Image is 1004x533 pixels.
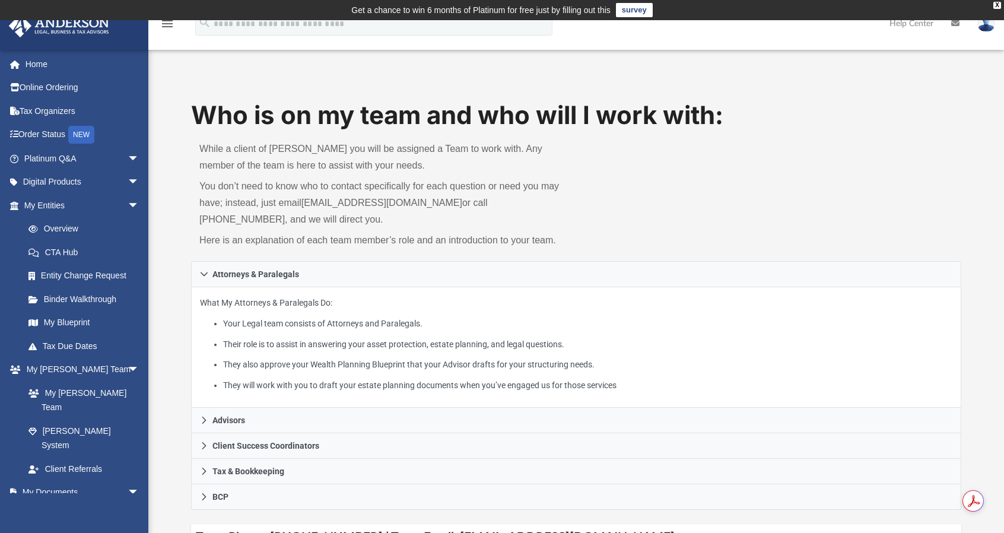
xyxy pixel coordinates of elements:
[128,193,151,218] span: arrow_drop_down
[128,358,151,382] span: arrow_drop_down
[68,126,94,144] div: NEW
[17,311,151,335] a: My Blueprint
[212,467,284,475] span: Tax & Bookkeeping
[8,481,151,505] a: My Documentsarrow_drop_down
[212,493,228,501] span: BCP
[191,261,961,287] a: Attorneys & Paralegals
[17,381,145,419] a: My [PERSON_NAME] Team
[128,481,151,505] span: arrow_drop_down
[223,316,952,331] li: Your Legal team consists of Attorneys and Paralegals.
[223,337,952,352] li: Their role is to assist in answering your asset protection, estate planning, and legal questions.
[616,3,653,17] a: survey
[191,98,961,133] h1: Who is on my team and who will I work with:
[17,334,157,358] a: Tax Due Dates
[212,270,299,278] span: Attorneys & Paralegals
[8,147,157,170] a: Platinum Q&Aarrow_drop_down
[17,457,151,481] a: Client Referrals
[128,147,151,171] span: arrow_drop_down
[160,17,174,31] i: menu
[212,442,319,450] span: Client Success Coordinators
[17,240,157,264] a: CTA Hub
[191,433,961,459] a: Client Success Coordinators
[200,296,952,392] p: What My Attorneys & Paralegals Do:
[993,2,1001,9] div: close
[199,141,568,174] p: While a client of [PERSON_NAME] you will be assigned a Team to work with. Any member of the team ...
[191,459,961,484] a: Tax & Bookkeeping
[17,419,151,457] a: [PERSON_NAME] System
[8,123,157,147] a: Order StatusNEW
[128,170,151,195] span: arrow_drop_down
[17,217,157,241] a: Overview
[8,52,157,76] a: Home
[17,264,157,288] a: Entity Change Request
[199,178,568,228] p: You don’t need to know who to contact specifically for each question or need you may have; instea...
[5,14,113,37] img: Anderson Advisors Platinum Portal
[223,357,952,372] li: They also approve your Wealth Planning Blueprint that your Advisor drafts for your structuring ne...
[212,416,245,424] span: Advisors
[301,198,462,208] a: [EMAIL_ADDRESS][DOMAIN_NAME]
[351,3,611,17] div: Get a chance to win 6 months of Platinum for free just by filling out this
[8,193,157,217] a: My Entitiesarrow_drop_down
[191,408,961,433] a: Advisors
[8,358,151,382] a: My [PERSON_NAME] Teamarrow_drop_down
[8,99,157,123] a: Tax Organizers
[8,76,157,100] a: Online Ordering
[160,23,174,31] a: menu
[977,15,995,32] img: User Pic
[17,287,157,311] a: Binder Walkthrough
[191,287,961,408] div: Attorneys & Paralegals
[199,232,568,249] p: Here is an explanation of each team member’s role and an introduction to your team.
[198,16,211,29] i: search
[191,484,961,510] a: BCP
[223,378,952,393] li: They will work with you to draft your estate planning documents when you’ve engaged us for those ...
[8,170,157,194] a: Digital Productsarrow_drop_down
